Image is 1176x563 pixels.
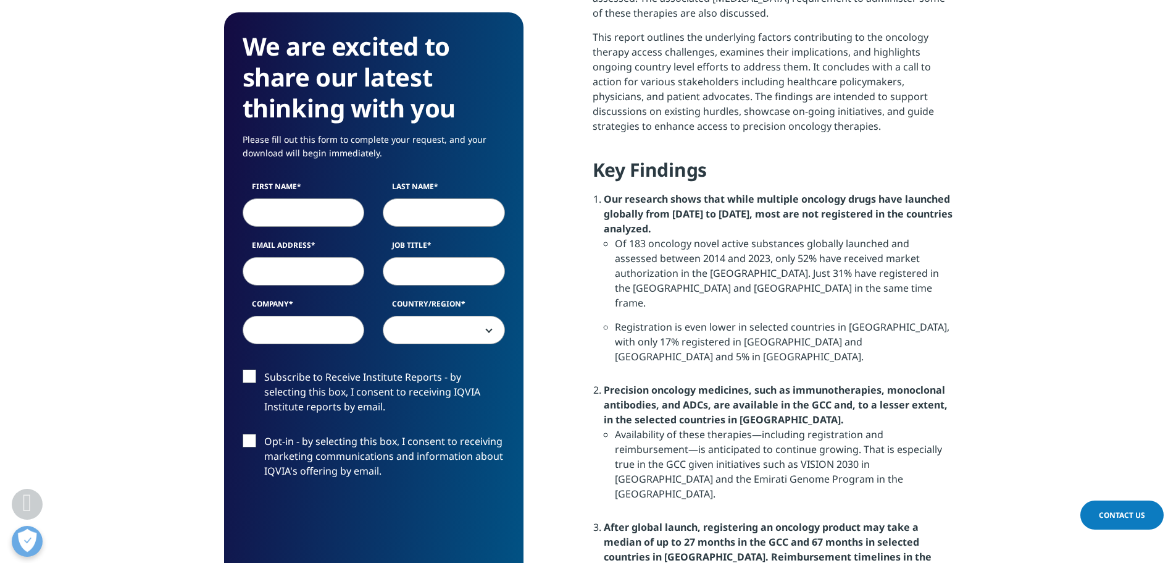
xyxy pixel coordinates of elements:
p: This report outlines the underlying factors contributing to the oncology therapy access challenge... [593,30,953,143]
button: 개방형 기본 설정 [12,526,43,557]
strong: Precision oncology medicines, such as immunotherapies, monoclonal antibodies, and ADCs, are avail... [604,383,948,426]
label: Country/Region [383,299,506,316]
h4: Key Findings [593,158,953,192]
iframe: reCAPTCHA [243,498,430,546]
p: Please fill out this form to complete your request, and your download will begin immediately. [243,133,505,169]
strong: Our research shows that while multiple oncology drugs have launched globally from [DATE] to [DATE... [604,192,953,235]
label: Last Name [383,182,506,199]
h3: We are excited to share our latest thinking with you [243,31,505,124]
li: Registration is even lower in selected countries in [GEOGRAPHIC_DATA], with only 17% registered i... [615,320,953,373]
label: Company [243,299,365,316]
a: Contact Us [1080,501,1164,530]
label: Email Address [243,240,365,258]
label: Subscribe to Receive Institute Reports - by selecting this box, I consent to receiving IQVIA Inst... [243,370,505,421]
span: Contact Us [1099,510,1145,520]
label: First Name [243,182,365,199]
label: Opt-in - by selecting this box, I consent to receiving marketing communications and information a... [243,434,505,485]
label: Job Title [383,240,506,258]
li: Of 183 oncology novel active substances globally launched and assessed between 2014 and 2023, onl... [615,236,953,320]
li: Availability of these therapies—including registration and reimbursement—is anticipated to contin... [615,427,953,510]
